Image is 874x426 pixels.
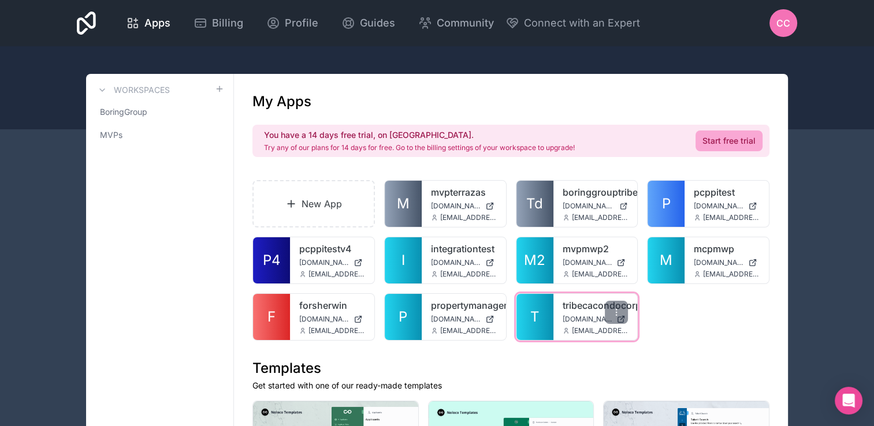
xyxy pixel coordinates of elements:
[835,387,862,414] div: Open Intercom Messenger
[524,251,545,270] span: M2
[431,201,481,211] span: [DOMAIN_NAME]
[563,298,628,312] a: tribecacondocorp
[440,270,497,279] span: [EMAIL_ADDRESS][DOMAIN_NAME]
[440,326,497,335] span: [EMAIL_ADDRESS][DOMAIN_NAME]
[264,143,575,152] p: Try any of our plans for 14 days for free. Go to the billing settings of your workspace to upgrade!
[526,195,543,213] span: Td
[308,326,365,335] span: [EMAIL_ADDRESS][DOMAIN_NAME]
[263,251,281,270] span: P4
[299,258,365,267] a: [DOMAIN_NAME]
[299,315,365,324] a: [DOMAIN_NAME]
[299,298,365,312] a: forsherwin
[409,10,503,36] a: Community
[776,16,790,30] span: CC
[694,258,743,267] span: [DOMAIN_NAME]
[530,308,540,326] span: T
[252,380,769,391] p: Get started with one of our ready-made templates
[563,258,628,267] a: [DOMAIN_NAME]
[563,258,612,267] span: [DOMAIN_NAME]
[694,185,760,199] a: pcppitest
[694,258,760,267] a: [DOMAIN_NAME]
[694,242,760,256] a: mcpmwp
[524,15,640,31] span: Connect with an Expert
[431,315,497,324] a: [DOMAIN_NAME]
[253,294,290,340] a: F
[100,129,122,141] span: MVPs
[662,195,671,213] span: P
[252,180,375,227] a: New App
[184,10,252,36] a: Billing
[264,129,575,141] h2: You have a 14 days free trial, on [GEOGRAPHIC_DATA].
[431,201,497,211] a: [DOMAIN_NAME]
[563,242,628,256] a: mvpmwp2
[696,130,763,151] a: Start free trial
[95,83,170,97] a: Workspaces
[431,258,481,267] span: [DOMAIN_NAME]
[117,10,180,36] a: Apps
[253,237,290,283] a: P4
[285,15,318,31] span: Profile
[703,213,760,222] span: [EMAIL_ADDRESS][DOMAIN_NAME]
[360,15,395,31] span: Guides
[385,237,422,283] a: I
[563,315,612,324] span: [DOMAIN_NAME]
[563,185,628,199] a: boringgrouptribeca
[694,201,743,211] span: [DOMAIN_NAME]
[385,181,422,227] a: M
[431,315,481,324] span: [DOMAIN_NAME]
[437,15,494,31] span: Community
[572,213,628,222] span: [EMAIL_ADDRESS][DOMAIN_NAME]
[431,242,497,256] a: integrationtest
[648,237,685,283] a: M
[431,185,497,199] a: mvpterrazas
[399,308,407,326] span: P
[563,201,615,211] span: [DOMAIN_NAME]
[516,181,553,227] a: Td
[572,326,628,335] span: [EMAIL_ADDRESS][DOMAIN_NAME]
[440,213,497,222] span: [EMAIL_ADDRESS][DOMAIN_NAME]
[332,10,404,36] a: Guides
[563,201,628,211] a: [DOMAIN_NAME]
[431,298,497,312] a: propertymanagementssssssss
[572,270,628,279] span: [EMAIL_ADDRESS][DOMAIN_NAME]
[95,102,224,122] a: BoringGroup
[397,195,410,213] span: M
[563,315,628,324] a: [DOMAIN_NAME]
[257,10,328,36] a: Profile
[299,258,349,267] span: [DOMAIN_NAME]
[660,251,672,270] span: M
[401,251,405,270] span: I
[516,237,553,283] a: M2
[267,308,276,326] span: F
[703,270,760,279] span: [EMAIL_ADDRESS][DOMAIN_NAME]
[505,15,640,31] button: Connect with an Expert
[144,15,170,31] span: Apps
[114,84,170,96] h3: Workspaces
[516,294,553,340] a: T
[308,270,365,279] span: [EMAIL_ADDRESS][DOMAIN_NAME]
[299,315,349,324] span: [DOMAIN_NAME]
[95,125,224,145] a: MVPs
[252,92,311,111] h1: My Apps
[212,15,243,31] span: Billing
[299,242,365,256] a: pcppitestv4
[252,359,769,378] h1: Templates
[385,294,422,340] a: P
[100,106,147,118] span: BoringGroup
[694,201,760,211] a: [DOMAIN_NAME]
[431,258,497,267] a: [DOMAIN_NAME]
[648,181,685,227] a: P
